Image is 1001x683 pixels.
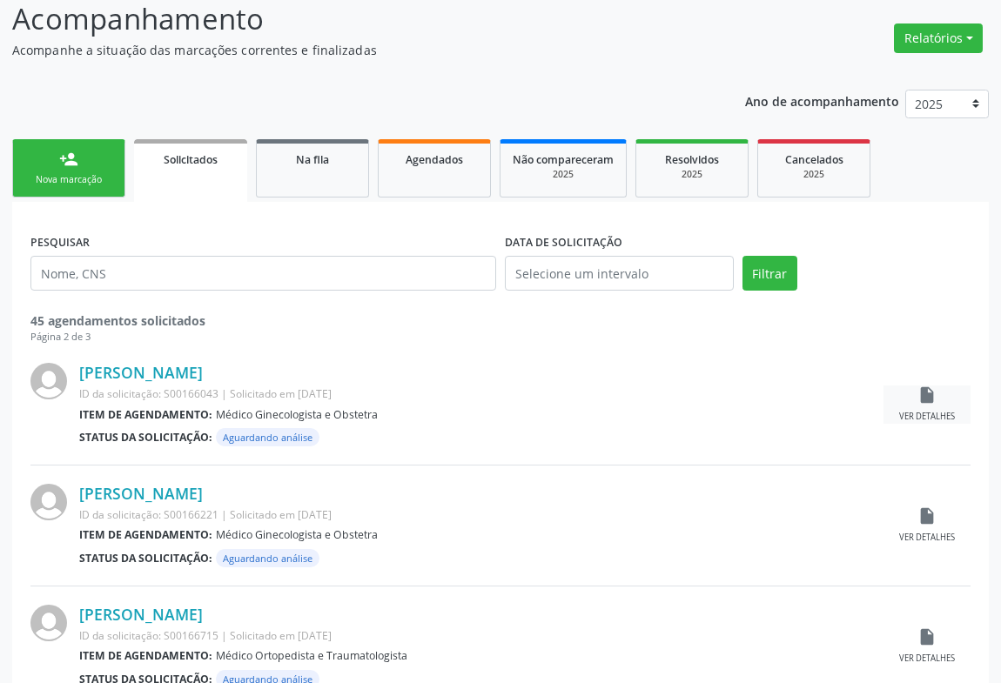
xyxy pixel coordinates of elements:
[30,330,971,345] div: Página 2 de 3
[164,152,218,167] span: Solicitados
[216,527,378,542] span: Médico Ginecologista e Obstetra
[79,605,203,624] a: [PERSON_NAME]
[30,484,67,520] img: img
[296,152,329,167] span: Na fila
[30,363,67,399] img: img
[785,152,843,167] span: Cancelados
[894,23,983,53] button: Relatórios
[25,173,112,186] div: Nova marcação
[79,648,212,663] b: Item de agendamento:
[79,484,203,503] a: [PERSON_NAME]
[79,507,227,522] span: ID da solicitação: S00166221 |
[59,150,78,169] div: person_add
[30,312,205,329] strong: 45 agendamentos solicitados
[742,256,797,291] button: Filtrar
[505,256,734,291] input: Selecione um intervalo
[899,532,955,544] div: Ver detalhes
[216,428,319,446] span: Aguardando análise
[79,430,212,445] b: Status da solicitação:
[79,386,227,401] span: ID da solicitação: S00166043 |
[30,229,90,256] label: PESQUISAR
[79,363,203,382] a: [PERSON_NAME]
[899,653,955,665] div: Ver detalhes
[216,648,407,663] span: Médico Ortopedista e Traumatologista
[899,411,955,423] div: Ver detalhes
[79,527,212,542] b: Item de agendamento:
[30,256,496,291] input: Nome, CNS
[79,628,227,643] span: ID da solicitação: S00166715 |
[12,41,695,59] p: Acompanhe a situação das marcações correntes e finalizadas
[770,168,857,181] div: 2025
[406,152,463,167] span: Agendados
[230,507,332,522] span: Solicitado em [DATE]
[79,551,212,566] b: Status da solicitação:
[917,506,937,526] i: insert_drive_file
[513,152,614,167] span: Não compareceram
[216,407,378,422] span: Médico Ginecologista e Obstetra
[513,168,614,181] div: 2025
[230,628,332,643] span: Solicitado em [DATE]
[216,549,319,567] span: Aguardando análise
[917,627,937,646] i: insert_drive_file
[230,386,332,401] span: Solicitado em [DATE]
[648,168,736,181] div: 2025
[665,152,719,167] span: Resolvidos
[745,90,899,111] p: Ano de acompanhamento
[505,229,622,256] label: DATA DE SOLICITAÇÃO
[917,385,937,405] i: insert_drive_file
[79,407,212,422] b: Item de agendamento:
